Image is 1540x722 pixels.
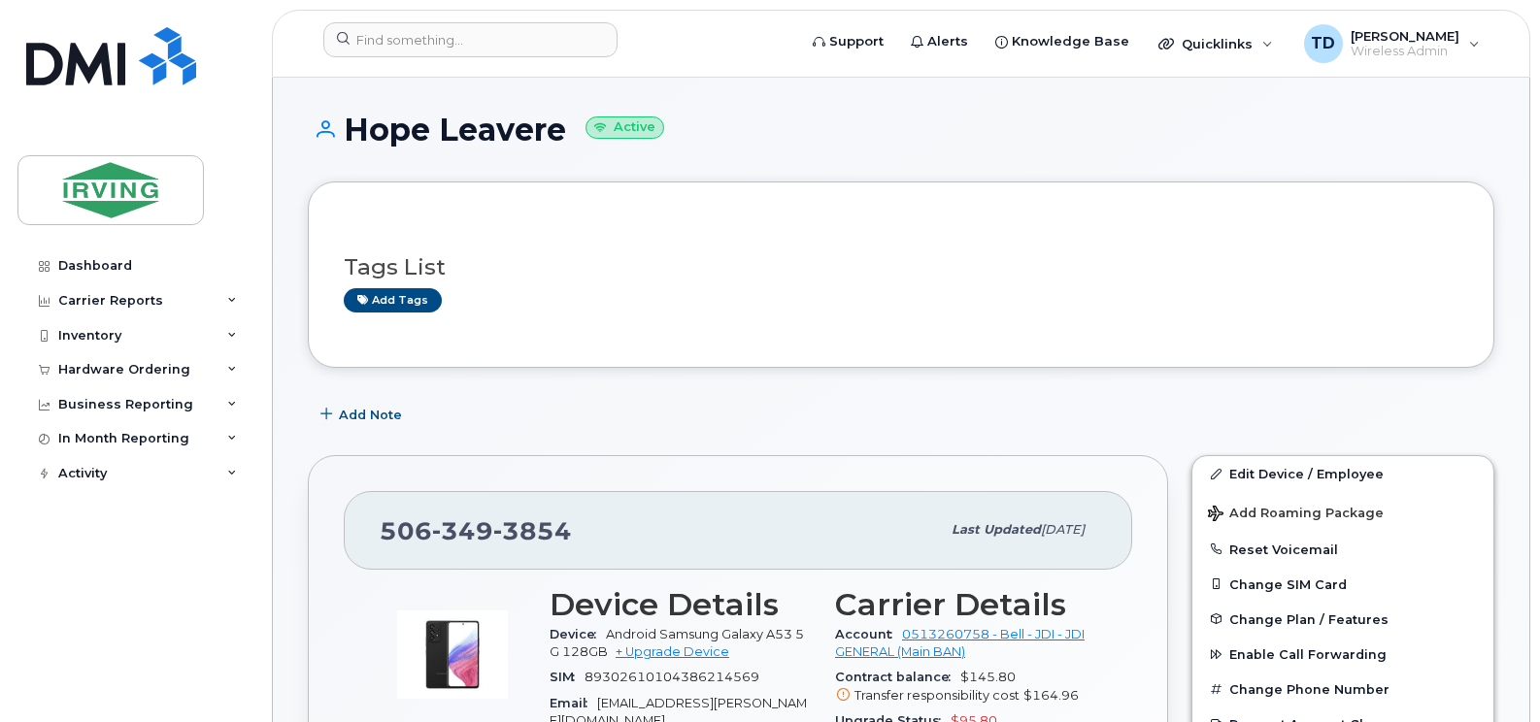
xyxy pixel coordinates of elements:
span: 3854 [493,516,572,545]
a: Edit Device / Employee [1192,456,1493,491]
span: $145.80 [835,670,1097,705]
img: image20231002-3703462-kjv75p.jpeg [394,597,511,713]
span: Transfer responsibility cost [854,688,1020,703]
span: Device [550,627,606,641]
span: Enable Call Forwarding [1229,647,1387,662]
a: + Upgrade Device [616,644,729,659]
span: Add Roaming Package [1208,506,1384,524]
span: 349 [432,516,493,545]
span: [DATE] [1041,522,1085,537]
small: Active [586,116,664,139]
a: Add tags [344,288,442,312]
h3: Device Details [550,587,812,622]
h1: Hope Leavere [308,113,1494,147]
button: Change Plan / Features [1192,602,1493,637]
span: Email [550,696,597,710]
button: Add Roaming Package [1192,492,1493,532]
span: 506 [380,516,572,545]
h3: Tags List [344,255,1458,279]
span: $164.96 [1023,688,1079,703]
span: Account [835,627,902,641]
button: Add Note [308,397,418,432]
span: Add Note [339,406,402,424]
button: Enable Call Forwarding [1192,637,1493,672]
h3: Carrier Details [835,587,1097,622]
button: Reset Voicemail [1192,532,1493,567]
span: SIM [550,670,585,684]
span: Last updated [952,522,1041,537]
button: Change Phone Number [1192,672,1493,706]
button: Change SIM Card [1192,567,1493,602]
span: 89302610104386214569 [585,670,759,684]
a: 0513260758 - Bell - JDI - JDI GENERAL (Main BAN) [835,627,1085,659]
span: Android Samsung Galaxy A53 5G 128GB [550,627,804,659]
span: Change Plan / Features [1229,611,1389,626]
span: Contract balance [835,670,960,684]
